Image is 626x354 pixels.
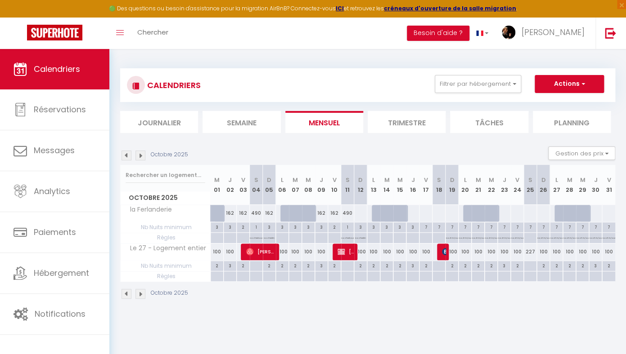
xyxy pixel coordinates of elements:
p: Octobre 2025 [151,150,188,159]
th: 15 [393,165,406,205]
div: 100 [419,243,432,260]
abbr: J [320,176,323,184]
th: 21 [472,165,485,205]
th: 24 [511,165,524,205]
th: 29 [576,165,589,205]
div: 100 [459,243,472,260]
div: 100 [211,243,224,260]
abbr: M [293,176,298,184]
div: 3 [211,222,223,231]
div: 1 [250,222,262,231]
div: 2 [472,261,484,270]
abbr: S [346,176,350,184]
li: Trimestre [368,111,446,133]
p: No ch in/out [563,233,576,241]
abbr: L [555,176,558,184]
div: 2 [237,261,249,270]
th: 11 [341,165,354,205]
img: logout [605,27,616,39]
abbr: L [372,176,375,184]
div: 100 [302,243,315,260]
abbr: D [358,176,363,184]
abbr: J [228,176,232,184]
div: 3 [406,261,419,270]
th: 25 [524,165,537,205]
div: 7 [511,222,523,231]
span: [PERSON_NAME] [338,243,355,260]
div: 100 [472,243,485,260]
div: 3 [289,222,302,231]
span: Paiements [34,226,76,238]
a: ICI [336,4,344,12]
div: 162 [237,205,250,221]
div: 7 [602,222,615,231]
span: Hébergement [34,267,89,279]
div: 100 [563,243,576,260]
div: 2 [576,261,589,270]
button: Actions [535,75,604,93]
abbr: M [488,176,494,184]
div: 3 [224,261,236,270]
li: Journalier [120,111,198,133]
li: Semaine [203,111,280,133]
abbr: M [475,176,481,184]
th: 16 [406,165,419,205]
span: Octobre 2025 [121,191,210,204]
div: 100 [511,243,524,260]
th: 20 [459,165,472,205]
div: 2 [459,261,471,270]
abbr: M [397,176,402,184]
span: Analytics [34,186,70,197]
div: 2 [393,261,406,270]
div: 2 [511,261,523,270]
button: Gestion des prix [548,146,615,160]
span: la Ferlanderie [122,205,174,215]
abbr: M [306,176,311,184]
span: Messages [34,145,75,156]
span: Notifications [35,308,86,319]
div: 490 [341,205,354,221]
h3: CALENDRIERS [145,75,201,95]
a: créneaux d'ouverture de la salle migration [384,4,516,12]
div: 162 [328,205,341,221]
div: 2 [550,261,563,270]
div: 2 [380,261,393,270]
abbr: D [541,176,545,184]
button: Filtrer par hébergement [435,75,521,93]
p: No Checkout [250,233,262,241]
span: Calendriers [34,63,80,75]
div: 2 [276,261,288,270]
div: 2 [419,261,432,270]
span: Règles [121,271,210,281]
div: 100 [498,243,511,260]
abbr: V [607,176,611,184]
div: 162 [224,205,237,221]
p: No ch in/out [459,233,471,241]
span: [PERSON_NAME] [442,243,446,260]
div: 7 [537,222,549,231]
div: 3 [302,222,315,231]
p: No ch in/out [589,233,602,241]
th: 12 [354,165,367,205]
div: 3 [315,222,328,231]
div: 100 [393,243,406,260]
th: 19 [446,165,459,205]
div: 2 [263,261,275,270]
div: 100 [446,243,459,260]
div: 2 [328,222,341,231]
abbr: D [450,176,454,184]
div: 7 [576,222,589,231]
th: 09 [315,165,328,205]
div: 490 [250,205,263,221]
div: 7 [485,222,497,231]
th: 07 [289,165,302,205]
div: 162 [315,205,328,221]
span: [PERSON_NAME] [521,27,584,38]
abbr: V [424,176,428,184]
abbr: J [502,176,506,184]
div: 3 [276,222,288,231]
input: Rechercher un logement... [126,167,205,183]
div: 100 [576,243,589,260]
div: 7 [446,222,458,231]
